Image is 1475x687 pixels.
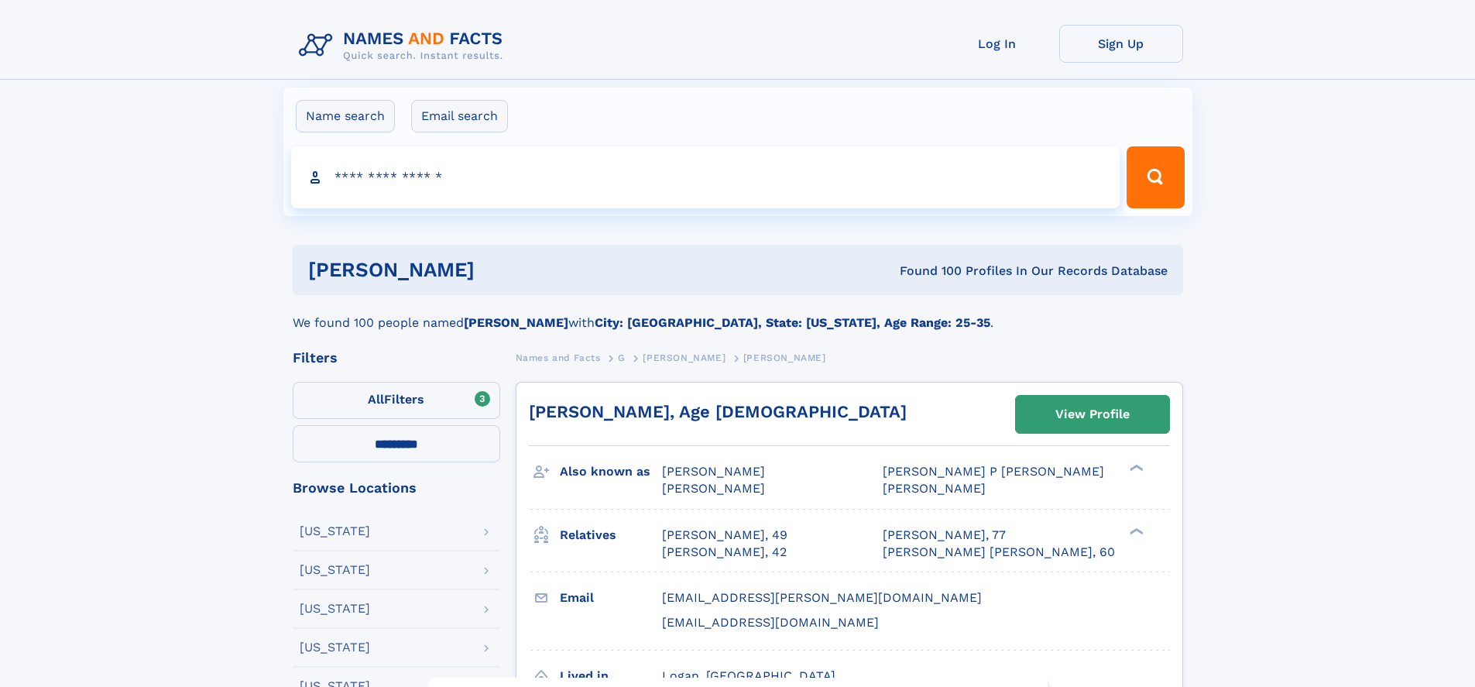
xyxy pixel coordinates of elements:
[293,351,500,365] div: Filters
[662,481,765,496] span: [PERSON_NAME]
[1127,146,1184,208] button: Search Button
[516,348,601,367] a: Names and Facts
[296,100,395,132] label: Name search
[293,382,500,419] label: Filters
[1055,397,1130,432] div: View Profile
[687,263,1168,280] div: Found 100 Profiles In Our Records Database
[300,525,370,538] div: [US_STATE]
[595,315,990,330] b: City: [GEOGRAPHIC_DATA], State: [US_STATE], Age Range: 25-35
[1126,463,1144,473] div: ❯
[662,464,765,479] span: [PERSON_NAME]
[300,564,370,576] div: [US_STATE]
[293,481,500,495] div: Browse Locations
[883,464,1104,479] span: [PERSON_NAME] P [PERSON_NAME]
[643,352,725,363] span: [PERSON_NAME]
[883,527,1006,544] a: [PERSON_NAME], 77
[529,402,907,421] a: [PERSON_NAME], Age [DEMOGRAPHIC_DATA]
[300,603,370,615] div: [US_STATE]
[662,615,879,630] span: [EMAIL_ADDRESS][DOMAIN_NAME]
[308,260,688,280] h1: [PERSON_NAME]
[618,352,626,363] span: G
[293,295,1183,332] div: We found 100 people named with .
[743,352,826,363] span: [PERSON_NAME]
[883,481,986,496] span: [PERSON_NAME]
[662,544,787,561] a: [PERSON_NAME], 42
[1059,25,1183,63] a: Sign Up
[662,590,982,605] span: [EMAIL_ADDRESS][PERSON_NAME][DOMAIN_NAME]
[291,146,1120,208] input: search input
[293,25,516,67] img: Logo Names and Facts
[411,100,508,132] label: Email search
[560,522,662,548] h3: Relatives
[464,315,568,330] b: [PERSON_NAME]
[1016,396,1169,433] a: View Profile
[560,459,662,485] h3: Also known as
[883,544,1115,561] a: [PERSON_NAME] [PERSON_NAME], 60
[618,348,626,367] a: G
[368,392,384,407] span: All
[643,348,725,367] a: [PERSON_NAME]
[560,585,662,611] h3: Email
[662,668,835,683] span: Logan, [GEOGRAPHIC_DATA]
[662,527,787,544] a: [PERSON_NAME], 49
[1126,526,1144,536] div: ❯
[300,641,370,654] div: [US_STATE]
[935,25,1059,63] a: Log In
